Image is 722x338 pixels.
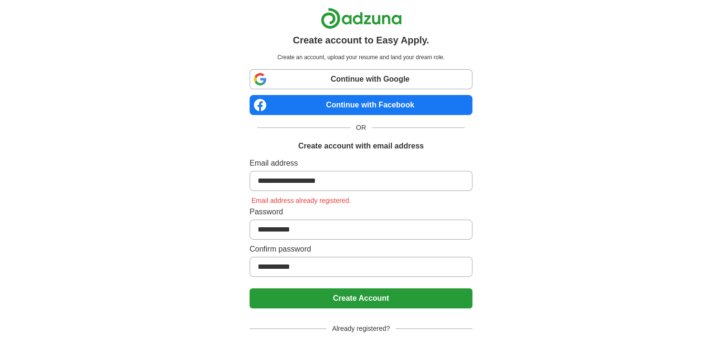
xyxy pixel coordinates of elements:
span: OR [350,123,372,133]
h1: Create account to Easy Apply. [293,33,429,47]
span: Email address already registered. [250,197,353,204]
label: Email address [250,158,472,169]
span: Already registered? [326,324,396,334]
a: Continue with Google [250,69,472,89]
p: Create an account, upload your resume and land your dream role. [251,53,471,62]
img: Adzuna logo [321,8,402,29]
h1: Create account with email address [298,140,424,152]
label: Confirm password [250,243,472,255]
a: Continue with Facebook [250,95,472,115]
button: Create Account [250,288,472,308]
label: Password [250,206,472,218]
